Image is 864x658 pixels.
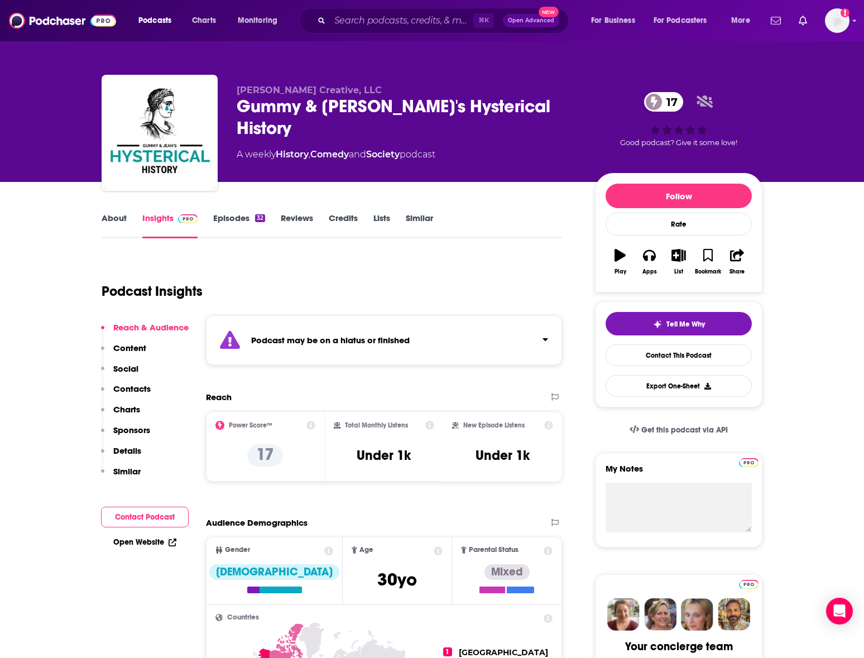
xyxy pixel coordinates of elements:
[503,14,559,27] button: Open AdvancedNew
[113,466,141,477] p: Similar
[377,569,417,590] span: 30 yo
[373,213,390,238] a: Lists
[644,92,683,112] a: 17
[606,344,752,366] a: Contact This Podcast
[484,564,530,580] div: Mixed
[104,77,215,189] img: Gummy & Jean's Hysterical History
[101,425,150,445] button: Sponsors
[635,242,664,282] button: Apps
[138,13,171,28] span: Podcasts
[606,375,752,397] button: Export One-Sheet
[841,8,849,17] svg: Add a profile image
[729,268,745,275] div: Share
[695,268,721,275] div: Bookmark
[142,213,198,238] a: InsightsPodchaser Pro
[101,445,141,466] button: Details
[113,404,140,415] p: Charts
[206,315,562,365] section: Click to expand status details
[101,466,141,487] button: Similar
[102,283,203,300] h1: Podcast Insights
[113,537,176,547] a: Open Website
[664,242,693,282] button: List
[606,213,752,236] div: Rate
[606,463,752,483] label: My Notes
[247,444,283,467] p: 17
[9,10,116,31] img: Podchaser - Follow, Share and Rate Podcasts
[206,517,308,528] h2: Audience Demographics
[644,598,676,631] img: Barbara Profile
[310,8,579,33] div: Search podcasts, credits, & more...
[131,12,186,30] button: open menu
[459,647,548,657] span: [GEOGRAPHIC_DATA]
[731,13,750,28] span: More
[674,268,683,275] div: List
[591,13,635,28] span: For Business
[443,647,452,656] span: 1
[237,85,382,95] span: [PERSON_NAME] Creative, LLC
[101,322,189,343] button: Reach & Audience
[739,458,759,467] img: Podchaser Pro
[238,13,277,28] span: Monitoring
[463,421,525,429] h2: New Episode Listens
[206,392,232,402] h2: Reach
[330,12,473,30] input: Search podcasts, credits, & more...
[113,363,138,374] p: Social
[229,421,272,429] h2: Power Score™
[192,13,216,28] span: Charts
[113,343,146,353] p: Content
[113,425,150,435] p: Sponsors
[101,343,146,363] button: Content
[739,578,759,589] a: Pro website
[595,85,762,154] div: 17Good podcast? Give it some love!
[825,8,849,33] button: Show profile menu
[666,320,705,329] span: Tell Me Why
[101,363,138,384] button: Social
[227,614,259,621] span: Countries
[255,214,265,222] div: 32
[473,13,494,28] span: ⌘ K
[476,447,530,464] h3: Under 1k
[606,184,752,208] button: Follow
[625,640,733,654] div: Your concierge team
[178,214,198,223] img: Podchaser Pro
[469,546,519,554] span: Parental Status
[739,580,759,589] img: Podchaser Pro
[606,312,752,335] button: tell me why sparkleTell Me Why
[693,242,722,282] button: Bookmark
[766,11,785,30] a: Show notifications dropdown
[101,383,151,404] button: Contacts
[642,268,657,275] div: Apps
[739,457,759,467] a: Pro website
[539,7,559,17] span: New
[681,598,713,631] img: Jules Profile
[251,335,410,345] strong: Podcast may be on a hiatus or finished
[213,213,265,238] a: Episodes32
[366,149,400,160] a: Society
[825,8,849,33] span: Logged in as LaurenSWPR
[583,12,649,30] button: open menu
[101,507,189,527] button: Contact Podcast
[230,12,292,30] button: open menu
[508,18,554,23] span: Open Advanced
[826,598,853,625] div: Open Intercom Messenger
[794,11,812,30] a: Show notifications dropdown
[113,445,141,456] p: Details
[237,148,435,161] div: A weekly podcast
[101,404,140,425] button: Charts
[615,268,626,275] div: Play
[225,546,250,554] span: Gender
[357,447,411,464] h3: Under 1k
[281,213,313,238] a: Reviews
[310,149,349,160] a: Comedy
[718,598,750,631] img: Jon Profile
[113,383,151,394] p: Contacts
[606,242,635,282] button: Play
[621,416,737,444] a: Get this podcast via API
[607,598,640,631] img: Sydney Profile
[276,149,309,160] a: History
[723,12,764,30] button: open menu
[309,149,310,160] span: ,
[654,13,707,28] span: For Podcasters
